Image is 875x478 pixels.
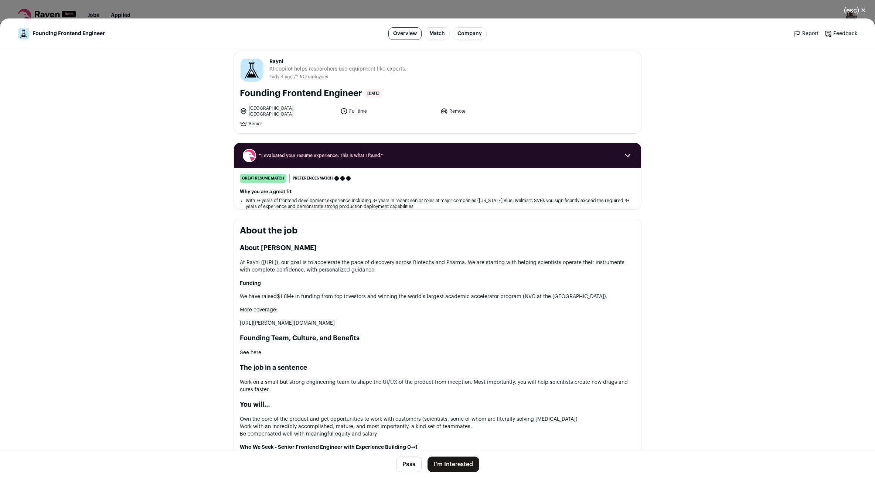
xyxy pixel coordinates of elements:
[296,75,328,79] span: 1-10 Employees
[240,189,635,195] h2: Why you are a great fit
[365,89,382,98] span: [DATE]
[240,280,635,287] h3: Funding
[263,260,276,265] a: [URL]
[240,225,635,237] h2: About the job
[824,30,857,37] a: Feedback
[269,58,406,65] span: Rayni
[453,27,487,40] a: Company
[440,105,537,117] li: Remote
[793,30,818,37] a: Report
[396,457,422,472] button: Pass
[240,399,635,410] h2: You will…
[240,379,635,393] p: Work on a small but strong engineering team to shape the UI/UX of the product from inception. Mos...
[246,198,629,209] li: With 7+ years of frontend development experience including 3+ years in recent senior roles at maj...
[428,457,479,472] button: I'm Interested
[835,2,875,18] button: Close modal
[240,243,635,253] h2: About [PERSON_NAME]
[388,27,422,40] a: Overview
[240,120,336,127] li: Senior
[240,88,362,99] h1: Founding Frontend Engineer
[269,65,406,73] span: AI copilot helps researchers use equipment like experts.
[240,293,635,300] p: We have raised .
[240,444,635,451] h3: Who We Seek - Senior Frontend Engineer with Experience Building 0→1
[425,27,450,40] a: Match
[240,333,635,343] h2: Founding Team, Culture, and Benefits
[240,174,286,183] div: great resume match
[240,259,635,274] p: At Rayni ( ), our goal is to accelerate the pace of discovery across Biotechs and Pharma. We are ...
[293,175,333,182] span: Preferences match
[269,74,294,80] li: Early Stage
[240,350,261,355] a: See here
[240,58,263,81] img: 4879479fbf6f800cd7fecb94de7ac7d8b98ea3ed8990529f2f67e985290326b3.jpg
[240,430,635,438] li: Be compensated well with meaningful equity and salary
[240,105,336,117] li: [GEOGRAPHIC_DATA], [GEOGRAPHIC_DATA]
[33,30,105,37] span: Founding Frontend Engineer
[240,320,635,327] p: [URL][PERSON_NAME][DOMAIN_NAME]
[340,105,436,117] li: Full time
[240,362,635,373] h2: The job in a sentence
[240,306,635,314] p: More coverage:
[18,28,29,39] img: 4879479fbf6f800cd7fecb94de7ac7d8b98ea3ed8990529f2f67e985290326b3.jpg
[240,416,635,423] li: Own the core of the product and get opportunities to work with customers (scientists, some of who...
[277,294,606,299] a: $1.8M+ in funding from top investors and winning the world's largest academic accelerator program...
[259,153,616,158] span: “I evaluated your resume experience. This is what I found.”
[240,423,635,430] li: Work with an incredibly accomplished, mature, and most importantly, a kind set of teammates.
[294,74,328,80] li: /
